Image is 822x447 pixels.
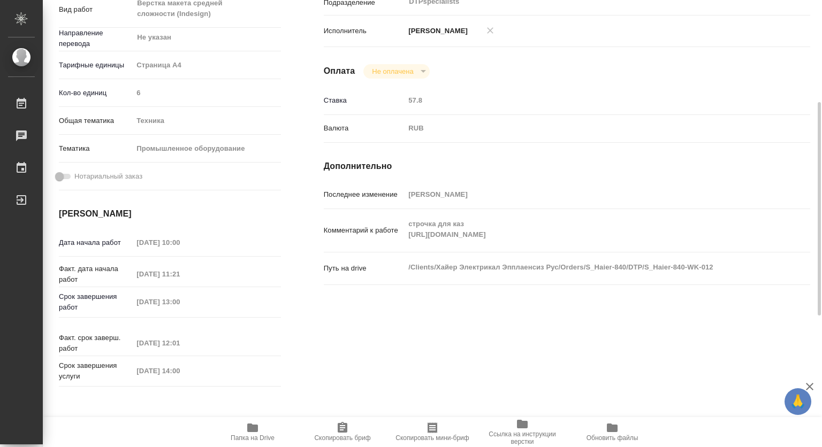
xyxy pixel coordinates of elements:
[298,417,387,447] button: Скопировать бриф
[363,64,429,79] div: Не оплачена
[324,263,405,274] p: Путь на drive
[133,335,226,351] input: Пустое поле
[314,434,370,442] span: Скопировать бриф
[59,88,133,98] p: Кол-во единиц
[133,363,226,379] input: Пустое поле
[324,189,405,200] p: Последнее изменение
[133,85,280,101] input: Пустое поле
[785,388,811,415] button: 🙏
[59,143,133,154] p: Тематика
[405,258,770,276] textarea: /Clients/Хайер Электрикал Эпплаенсиз Рус/Orders/S_Haier-840/DTP/S_Haier-840-WK-012
[59,60,133,71] p: Тарифные единицы
[405,26,468,36] p: [PERSON_NAME]
[587,434,638,442] span: Обновить файлы
[405,119,770,137] div: RUB
[59,291,133,313] p: Срок завершения работ
[395,434,469,442] span: Скопировать мини-бриф
[369,67,416,76] button: Не оплачена
[324,225,405,236] p: Комментарий к работе
[405,215,770,244] textarea: строчка для каз [URL][DOMAIN_NAME]
[405,187,770,202] input: Пустое поле
[324,123,405,134] p: Валюта
[59,115,133,126] p: Общая тематика
[59,360,133,382] p: Срок завершения услуги
[59,28,133,49] p: Направление перевода
[74,171,142,182] span: Нотариальный заказ
[789,390,807,413] span: 🙏
[133,294,226,310] input: Пустое поле
[231,434,275,442] span: Папка на Drive
[59,207,281,220] h4: [PERSON_NAME]
[133,56,280,74] div: Страница А4
[324,160,810,173] h4: Дополнительно
[133,112,280,130] div: Техника
[59,264,133,285] p: Факт. дата начала работ
[59,237,133,248] p: Дата начала работ
[567,417,657,447] button: Обновить файлы
[59,417,94,434] h2: Заказ
[324,26,405,36] p: Исполнитель
[484,430,561,445] span: Ссылка на инструкции верстки
[324,95,405,106] p: Ставка
[133,266,226,282] input: Пустое поле
[59,4,133,15] p: Вид работ
[324,65,355,78] h4: Оплата
[133,140,280,158] div: Промышленное оборудование
[477,417,567,447] button: Ссылка на инструкции верстки
[133,235,226,250] input: Пустое поле
[405,93,770,108] input: Пустое поле
[387,417,477,447] button: Скопировать мини-бриф
[59,333,133,354] p: Факт. срок заверш. работ
[208,417,298,447] button: Папка на Drive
